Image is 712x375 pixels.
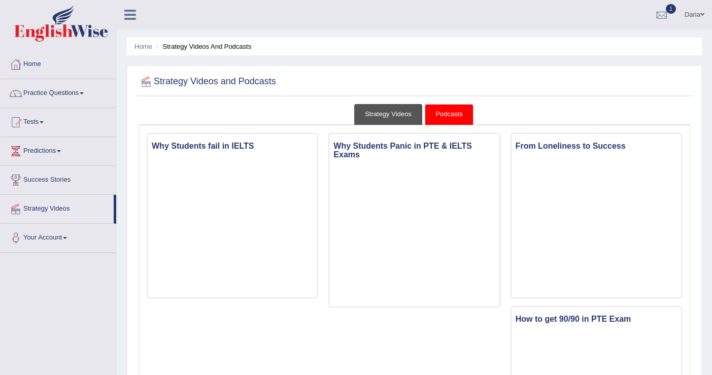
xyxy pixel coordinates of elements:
[425,104,473,125] a: Podcasts
[1,224,116,249] a: Your Account
[666,4,676,14] span: 1
[512,312,681,326] h3: How to get 90/90 in PTE Exam
[354,104,422,125] a: Strategy Videos
[148,139,317,153] h3: Why Students fail in IELTS
[1,137,116,162] a: Predictions
[134,43,152,50] a: Home
[1,108,116,133] a: Tests
[154,42,251,51] li: Strategy Videos and Podcasts
[329,139,499,162] h3: Why Students Panic in PTE & IELTS Exams
[139,74,276,89] h2: Strategy Videos and Podcasts
[1,166,116,191] a: Success Stories
[512,139,681,153] h3: From Loneliness to Success
[1,79,116,105] a: Practice Questions
[1,195,114,220] a: Strategy Videos
[1,50,116,76] a: Home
